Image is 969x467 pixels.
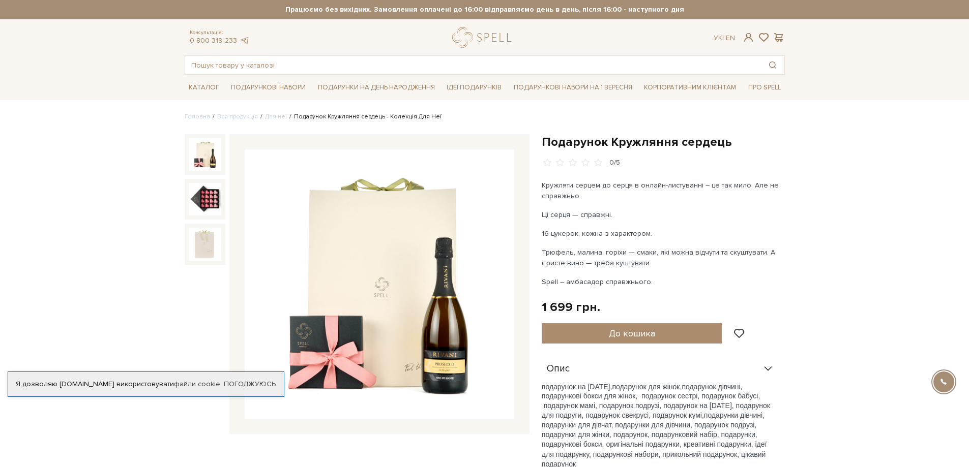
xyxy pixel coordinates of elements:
[640,79,740,96] a: Корпоративним клієнтам
[744,80,785,96] a: Про Spell
[314,80,439,96] a: Подарунки на День народження
[714,34,735,43] div: Ук
[542,209,780,220] p: Ці серця — справжні.
[224,380,276,389] a: Погоджуюсь
[217,113,258,120] a: Вся продукція
[542,247,780,268] p: Трюфель, малина, горіхи — смаки, які можна відчути та скуштувати. А ігристе вино — треба куштувати.
[185,56,761,74] input: Пошук товару у каталозі
[722,34,724,42] span: |
[443,80,506,96] a: Ідеї подарунків
[452,27,516,48] a: logo
[542,383,770,419] span: подарунок дівчині, подарункові бокси для жінок, подарунок сестрі, подарунок бабусі, подарунок мам...
[190,29,250,36] span: Консультація:
[227,80,310,96] a: Подарункові набори
[185,113,210,120] a: Головна
[612,383,682,391] span: подарунок для жінок,
[174,380,220,388] a: файли cookie
[245,149,514,419] img: Подарунок Кружляння сердець
[542,299,600,315] div: 1 699 грн.
[287,112,442,121] li: Подарунок Кружляння сердець - Колекція Для Неї
[189,228,221,260] img: Подарунок Кружляння сердець
[726,34,735,42] a: En
[510,79,636,96] a: Подарункові набори на 1 Вересня
[761,56,784,74] button: Пошук товару у каталозі
[265,113,287,120] a: Для неї
[8,380,284,389] div: Я дозволяю [DOMAIN_NAME] використовувати
[609,158,620,168] div: 0/5
[542,180,780,201] p: Кружляти серцем до серця в онлайн-листуванні – це так мило. Але не справжньо.
[609,328,655,339] span: До кошика
[547,364,570,373] span: Опис
[190,36,237,45] a: 0 800 319 233
[240,36,250,45] a: telegram
[189,138,221,171] img: Подарунок Кружляння сердець
[189,183,221,215] img: Подарунок Кружляння сердець
[542,323,722,344] button: До кошика
[542,383,612,391] span: подарунок на [DATE],
[185,80,223,96] a: Каталог
[185,5,785,14] strong: Працюємо без вихідних. Замовлення оплачені до 16:00 відправляємо день в день, після 16:00 - насту...
[542,276,780,287] p: Spell – амбасадор справжнього.
[542,134,785,150] h1: Подарунок Кружляння сердець
[542,228,780,239] p: 16 цукерок, кожна з характером.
